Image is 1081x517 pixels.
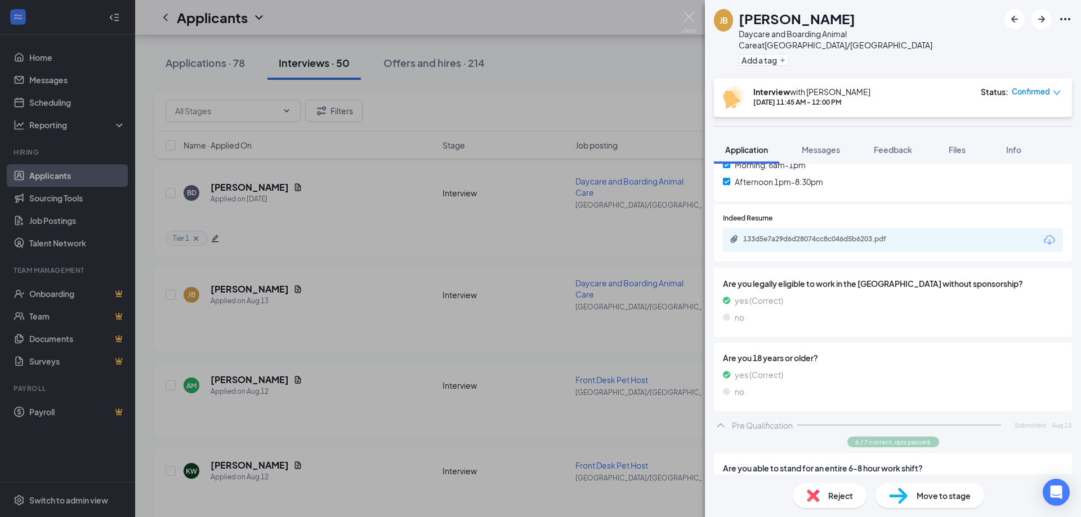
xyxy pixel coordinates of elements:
[730,235,739,244] svg: Paperclip
[735,368,783,381] span: yes (Correct)
[730,235,912,245] a: Paperclip133d5e7a29d6d28074cc8c046d5b6203.pdf
[828,489,853,502] span: Reject
[1058,12,1072,26] svg: Ellipses
[874,145,912,155] span: Feedback
[1053,89,1061,97] span: down
[1035,12,1048,26] svg: ArrowRight
[1043,233,1056,247] svg: Download
[735,311,744,323] span: no
[1052,420,1072,430] span: Aug 13
[739,54,789,66] button: PlusAdd a tag
[732,420,793,431] div: Pre Qualification
[1012,86,1050,97] span: Confirmed
[9,254,171,293] div: It looks like nobody's here, so I'm closing this conversation.
[1043,479,1070,506] div: Open Intercom Messenger
[735,159,806,171] span: Morning: 6am-1pm
[735,385,744,398] span: no
[1,1,24,24] img: 1755887412032553598.png
[802,145,840,155] span: Messages
[714,419,727,432] svg: ChevronUp
[1008,12,1021,26] svg: ArrowLeftNew
[753,87,790,97] b: Interview
[723,277,1063,290] span: Are you legally eligible to work in the [GEOGRAPHIC_DATA] without sponsorship?
[739,9,855,28] h1: [PERSON_NAME]
[1031,9,1052,29] button: ArrowRight
[723,352,1063,364] span: Are you 18 years or older?
[855,437,931,447] span: 6 / 7 correct, quiz passed.
[1006,145,1021,155] span: Info
[1015,420,1047,430] span: Submitted:
[949,145,966,155] span: Files
[723,462,1063,474] span: Are you able to stand for an entire 6-8 hour work shift?
[779,57,786,64] svg: Plus
[723,213,772,224] span: Indeed Resume
[981,86,1008,97] div: Status :
[753,97,870,107] div: [DATE] 11:45 AM - 12:00 PM
[720,15,728,26] div: JB
[739,28,999,51] div: Daycare and Boarding Animal Care at [GEOGRAPHIC_DATA]/[GEOGRAPHIC_DATA]
[917,489,971,502] span: Move to stage
[28,79,69,88] strong: REPORTED
[19,134,161,179] p: Please watch this 2-minute video to review the warning signs from the recent phishing email so th...
[725,145,768,155] span: Application
[735,176,823,188] span: Afternoon 1pm-8:30pm
[19,52,161,97] p: Phishing is getting sophisticated, with red flags less apparent. Any email that is suspicious, SP...
[8,8,19,19] img: 1755887412032553598.png
[1004,9,1025,29] button: ArrowLeftNew
[735,294,783,307] span: yes (Correct)
[753,86,870,97] div: with [PERSON_NAME]
[743,235,901,244] div: 133d5e7a29d6d28074cc8c046d5b6203.pdf
[24,8,110,19] div: NVA CyberSecurity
